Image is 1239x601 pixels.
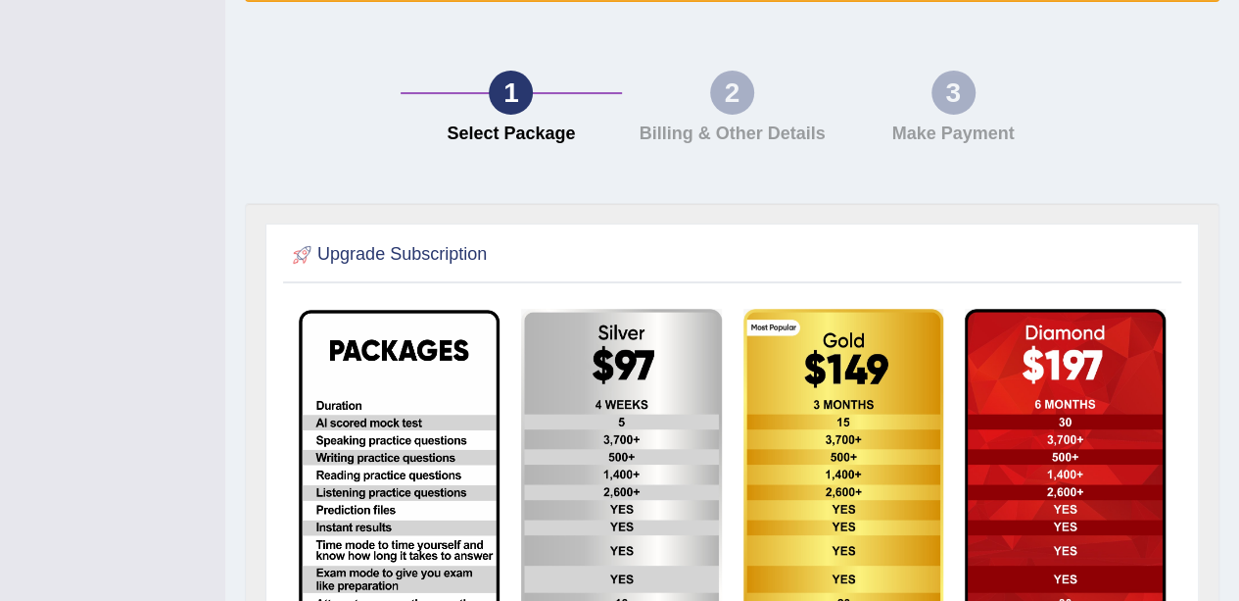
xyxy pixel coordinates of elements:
div: 1 [489,71,533,115]
h4: Make Payment [852,125,1054,144]
h4: Select Package [410,125,612,144]
h2: Upgrade Subscription [288,240,487,270]
div: 3 [931,71,976,115]
div: 2 [710,71,754,115]
h4: Billing & Other Details [632,125,834,144]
